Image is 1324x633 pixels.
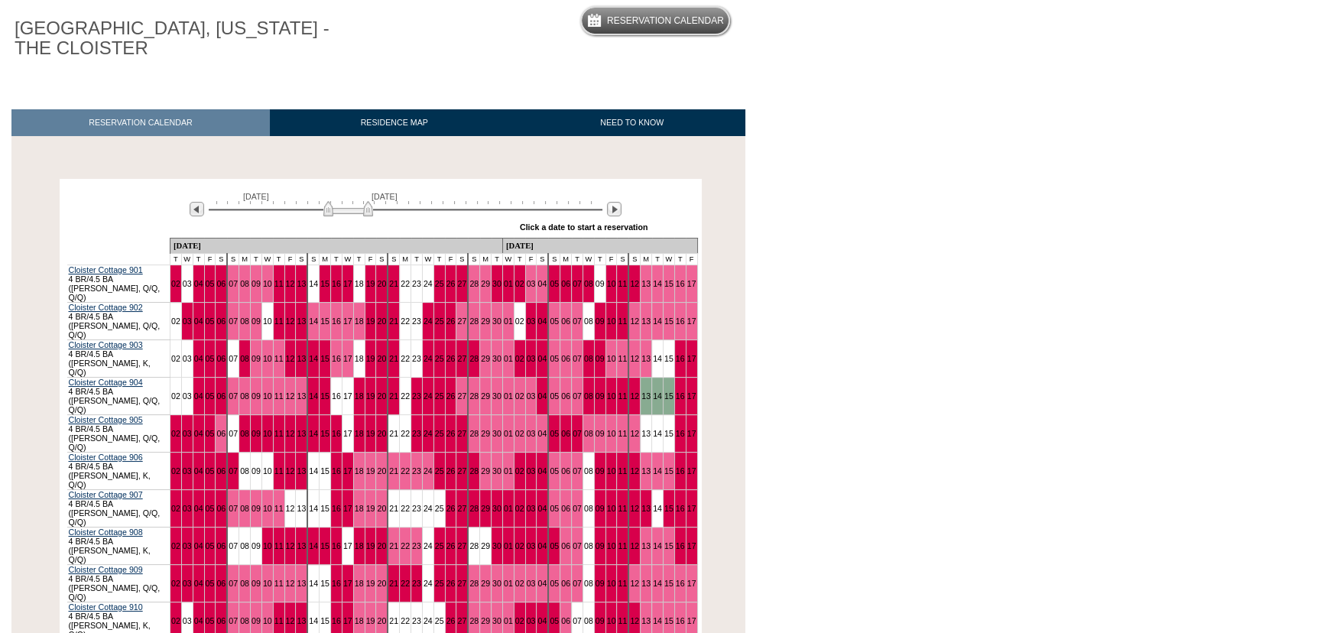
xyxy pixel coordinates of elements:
[492,429,501,438] a: 30
[595,316,605,326] a: 09
[206,466,215,476] a: 05
[309,354,318,363] a: 14
[607,16,724,26] h5: Reservation Calendar
[183,504,192,513] a: 03
[309,466,318,476] a: 14
[69,415,143,424] a: Cloister Cottage 905
[401,391,410,401] a: 22
[618,354,627,363] a: 11
[216,391,226,401] a: 06
[687,354,696,363] a: 17
[446,316,456,326] a: 26
[412,354,421,363] a: 23
[504,429,513,438] a: 01
[286,504,295,513] a: 12
[320,354,329,363] a: 15
[309,429,318,438] a: 14
[481,466,490,476] a: 29
[435,429,444,438] a: 25
[229,466,238,476] a: 07
[366,279,375,288] a: 19
[332,429,341,438] a: 16
[537,316,547,326] a: 04
[446,391,456,401] a: 26
[229,429,238,438] a: 07
[274,429,284,438] a: 11
[435,354,444,363] a: 25
[537,466,547,476] a: 04
[206,316,215,326] a: 05
[435,391,444,401] a: 25
[515,354,524,363] a: 02
[366,429,375,438] a: 19
[607,354,616,363] a: 10
[412,429,421,438] a: 23
[527,354,536,363] a: 03
[332,279,341,288] a: 16
[332,354,341,363] a: 16
[492,354,501,363] a: 30
[515,391,524,401] a: 02
[412,316,421,326] a: 23
[229,279,238,288] a: 07
[687,316,696,326] a: 17
[664,391,673,401] a: 15
[69,453,143,462] a: Cloister Cottage 906
[435,316,444,326] a: 25
[377,466,386,476] a: 20
[263,429,272,438] a: 10
[320,429,329,438] a: 15
[297,429,306,438] a: 13
[355,316,364,326] a: 18
[676,466,685,476] a: 16
[584,429,593,438] a: 08
[343,354,352,363] a: 17
[274,316,284,326] a: 11
[412,466,421,476] a: 23
[584,466,593,476] a: 08
[584,279,593,288] a: 08
[171,466,180,476] a: 02
[274,354,284,363] a: 11
[664,279,673,288] a: 15
[595,354,605,363] a: 09
[537,391,547,401] a: 04
[515,279,524,288] a: 02
[389,391,398,401] a: 21
[240,354,249,363] a: 08
[607,279,616,288] a: 10
[194,391,203,401] a: 04
[216,504,226,513] a: 06
[216,429,226,438] a: 06
[641,466,651,476] a: 13
[653,429,662,438] a: 14
[457,316,466,326] a: 27
[263,354,272,363] a: 10
[229,316,238,326] a: 07
[171,391,180,401] a: 02
[286,279,295,288] a: 12
[446,466,456,476] a: 26
[355,279,364,288] a: 18
[216,316,226,326] a: 06
[423,354,433,363] a: 24
[309,316,318,326] a: 14
[469,391,479,401] a: 28
[618,391,627,401] a: 11
[676,429,685,438] a: 16
[573,391,582,401] a: 07
[297,354,306,363] a: 13
[561,354,570,363] a: 06
[595,279,605,288] a: 09
[263,316,272,326] a: 10
[641,429,651,438] a: 13
[630,354,639,363] a: 12
[389,429,398,438] a: 21
[251,354,261,363] a: 09
[206,504,215,513] a: 05
[309,279,318,288] a: 14
[251,504,261,513] a: 09
[412,391,421,401] a: 23
[550,429,559,438] a: 05
[366,354,375,363] a: 19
